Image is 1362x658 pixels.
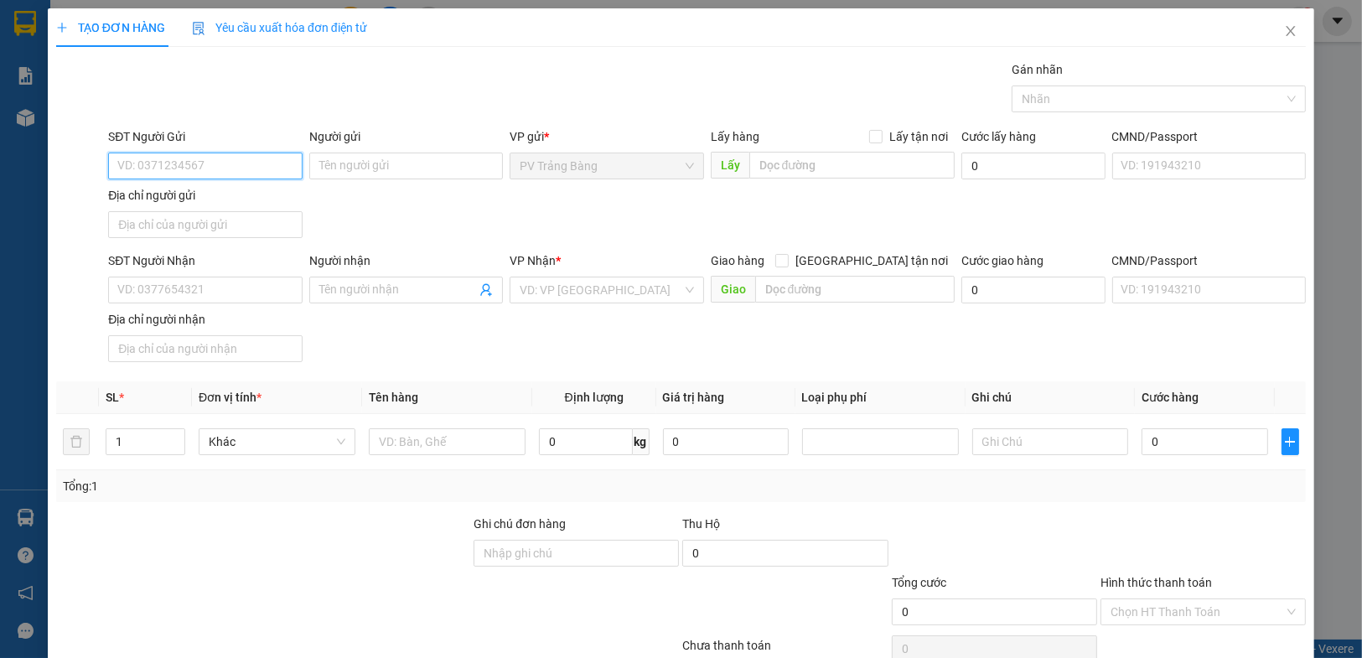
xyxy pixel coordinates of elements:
[474,517,566,531] label: Ghi chú đơn hàng
[479,283,493,297] span: user-add
[108,251,302,270] div: SĐT Người Nhận
[633,428,650,455] span: kg
[1282,435,1299,448] span: plus
[749,152,955,179] input: Dọc đường
[192,22,205,35] img: icon
[663,391,725,404] span: Giá trị hàng
[199,391,262,404] span: Đơn vị tính
[1284,24,1297,38] span: close
[520,153,693,179] span: PV Trảng Bàng
[663,428,789,455] input: 0
[309,127,503,146] div: Người gửi
[961,153,1106,179] input: Cước lấy hàng
[108,335,302,362] input: Địa chỉ của người nhận
[711,276,755,303] span: Giao
[108,186,302,205] div: Địa chỉ người gửi
[961,254,1044,267] label: Cước giao hàng
[63,477,526,495] div: Tổng: 1
[106,391,119,404] span: SL
[108,127,302,146] div: SĐT Người Gửi
[795,381,966,414] th: Loại phụ phí
[1100,576,1212,589] label: Hình thức thanh toán
[309,251,503,270] div: Người nhận
[1267,8,1314,55] button: Close
[510,254,556,267] span: VP Nhận
[966,381,1136,414] th: Ghi chú
[1142,391,1199,404] span: Cước hàng
[711,152,749,179] span: Lấy
[883,127,955,146] span: Lấy tận nơi
[192,21,367,34] span: Yêu cầu xuất hóa đơn điện tử
[755,276,955,303] input: Dọc đường
[56,22,68,34] span: plus
[892,576,946,589] span: Tổng cước
[1112,251,1306,270] div: CMND/Passport
[474,540,679,567] input: Ghi chú đơn hàng
[789,251,955,270] span: [GEOGRAPHIC_DATA] tận nơi
[682,517,720,531] span: Thu Hộ
[1012,63,1063,76] label: Gán nhãn
[961,277,1106,303] input: Cước giao hàng
[961,130,1036,143] label: Cước lấy hàng
[972,428,1129,455] input: Ghi Chú
[369,391,418,404] span: Tên hàng
[108,211,302,238] input: Địa chỉ của người gửi
[510,127,703,146] div: VP gửi
[711,254,764,267] span: Giao hàng
[711,130,759,143] span: Lấy hàng
[56,21,165,34] span: TẠO ĐƠN HÀNG
[209,429,345,454] span: Khác
[369,428,526,455] input: VD: Bàn, Ghế
[565,391,624,404] span: Định lượng
[108,310,302,329] div: Địa chỉ người nhận
[63,428,90,455] button: delete
[1112,127,1306,146] div: CMND/Passport
[1282,428,1300,455] button: plus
